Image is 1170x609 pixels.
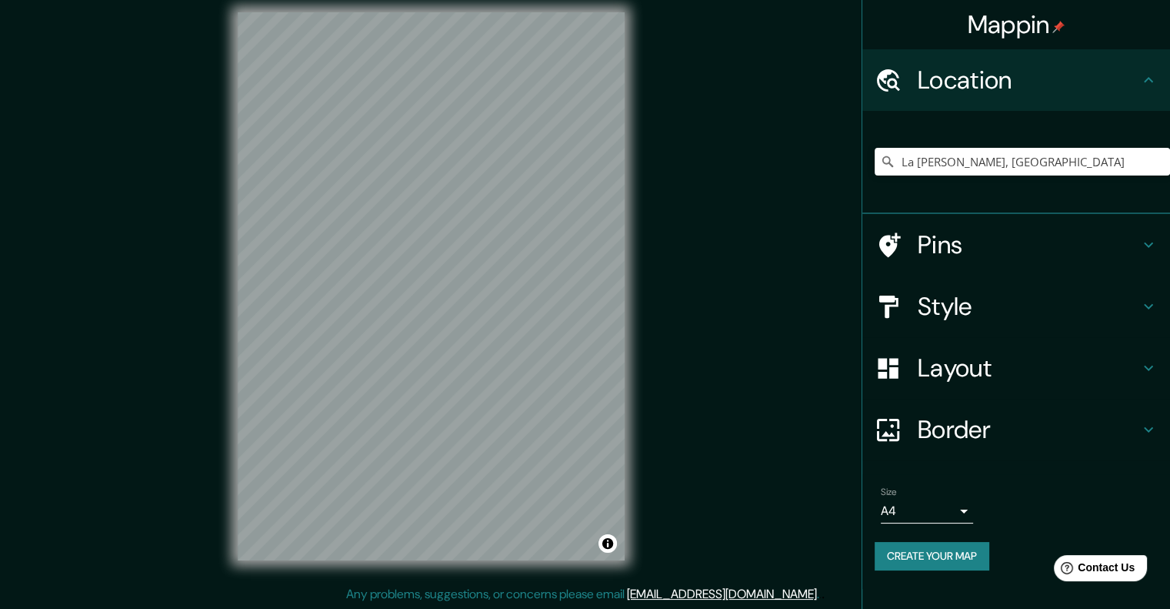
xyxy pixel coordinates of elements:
h4: Border [918,414,1139,445]
div: Location [862,49,1170,111]
h4: Location [918,65,1139,95]
div: Style [862,276,1170,337]
div: Layout [862,337,1170,399]
div: Border [862,399,1170,460]
div: Pins [862,214,1170,276]
canvas: Map [238,12,625,560]
h4: Mappin [968,9,1065,40]
button: Toggle attribution [598,534,617,553]
h4: Style [918,291,1139,322]
label: Size [881,486,897,499]
p: Any problems, suggestions, or concerns please email . [346,585,819,604]
iframe: Help widget launcher [1033,549,1153,592]
div: . [819,585,822,604]
h4: Pins [918,229,1139,260]
img: pin-icon.png [1052,21,1065,33]
div: A4 [881,499,973,524]
input: Pick your city or area [875,148,1170,176]
a: [EMAIL_ADDRESS][DOMAIN_NAME] [627,586,817,602]
h4: Layout [918,353,1139,383]
button: Create your map [875,542,989,571]
div: . [822,585,825,604]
